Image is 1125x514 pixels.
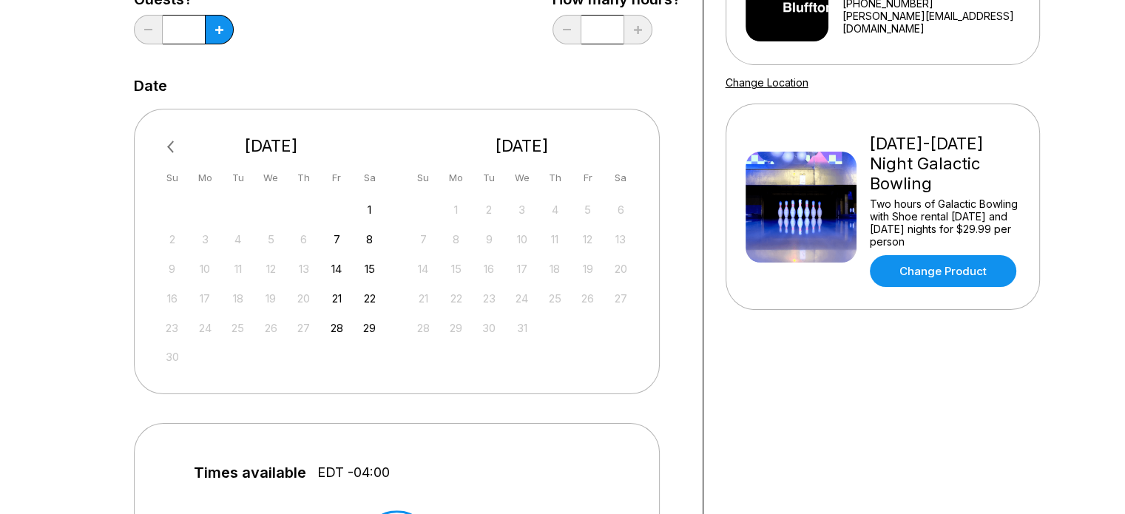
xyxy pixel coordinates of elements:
[479,168,499,188] div: Tu
[294,229,314,249] div: Not available Thursday, November 6th, 2025
[545,168,565,188] div: Th
[446,288,466,308] div: Not available Monday, December 22nd, 2025
[446,259,466,279] div: Not available Monday, December 15th, 2025
[162,168,182,188] div: Su
[512,288,532,308] div: Not available Wednesday, December 24th, 2025
[512,200,532,220] div: Not available Wednesday, December 3rd, 2025
[413,318,433,338] div: Not available Sunday, December 28th, 2025
[512,259,532,279] div: Not available Wednesday, December 17th, 2025
[578,259,598,279] div: Not available Friday, December 19th, 2025
[162,259,182,279] div: Not available Sunday, November 9th, 2025
[261,259,281,279] div: Not available Wednesday, November 12th, 2025
[446,318,466,338] div: Not available Monday, December 29th, 2025
[359,318,379,338] div: Choose Saturday, November 29th, 2025
[195,318,215,338] div: Not available Monday, November 24th, 2025
[261,168,281,188] div: We
[411,198,633,338] div: month 2025-12
[446,168,466,188] div: Mo
[195,229,215,249] div: Not available Monday, November 3rd, 2025
[359,168,379,188] div: Sa
[162,318,182,338] div: Not available Sunday, November 23rd, 2025
[228,259,248,279] div: Not available Tuesday, November 11th, 2025
[161,198,382,368] div: month 2025-11
[479,259,499,279] div: Not available Tuesday, December 16th, 2025
[545,288,565,308] div: Not available Thursday, December 25th, 2025
[479,318,499,338] div: Not available Tuesday, December 30th, 2025
[446,229,466,249] div: Not available Monday, December 8th, 2025
[578,168,598,188] div: Fr
[228,288,248,308] div: Not available Tuesday, November 18th, 2025
[134,78,167,94] label: Date
[359,259,379,279] div: Choose Saturday, November 15th, 2025
[294,318,314,338] div: Not available Thursday, November 27th, 2025
[162,347,182,367] div: Not available Sunday, November 30th, 2025
[327,168,347,188] div: Fr
[479,288,499,308] div: Not available Tuesday, December 23rd, 2025
[161,135,184,159] button: Previous Month
[545,259,565,279] div: Not available Thursday, December 18th, 2025
[317,464,390,481] span: EDT -04:00
[261,288,281,308] div: Not available Wednesday, November 19th, 2025
[479,200,499,220] div: Not available Tuesday, December 2nd, 2025
[413,288,433,308] div: Not available Sunday, December 21st, 2025
[545,200,565,220] div: Not available Thursday, December 4th, 2025
[261,318,281,338] div: Not available Wednesday, November 26th, 2025
[870,134,1020,194] div: [DATE]-[DATE] Night Galactic Bowling
[228,318,248,338] div: Not available Tuesday, November 25th, 2025
[578,288,598,308] div: Not available Friday, December 26th, 2025
[359,200,379,220] div: Choose Saturday, November 1st, 2025
[413,168,433,188] div: Su
[294,259,314,279] div: Not available Thursday, November 13th, 2025
[294,288,314,308] div: Not available Thursday, November 20th, 2025
[228,168,248,188] div: Tu
[726,76,808,89] a: Change Location
[611,288,631,308] div: Not available Saturday, December 27th, 2025
[746,152,857,263] img: Friday-Saturday Night Galactic Bowling
[611,229,631,249] div: Not available Saturday, December 13th, 2025
[327,229,347,249] div: Choose Friday, November 7th, 2025
[413,229,433,249] div: Not available Sunday, December 7th, 2025
[611,168,631,188] div: Sa
[545,229,565,249] div: Not available Thursday, December 11th, 2025
[195,288,215,308] div: Not available Monday, November 17th, 2025
[261,229,281,249] div: Not available Wednesday, November 5th, 2025
[228,229,248,249] div: Not available Tuesday, November 4th, 2025
[870,255,1016,287] a: Change Product
[327,318,347,338] div: Choose Friday, November 28th, 2025
[359,288,379,308] div: Choose Saturday, November 22nd, 2025
[194,464,306,481] span: Times available
[578,200,598,220] div: Not available Friday, December 5th, 2025
[195,259,215,279] div: Not available Monday, November 10th, 2025
[157,136,386,156] div: [DATE]
[611,200,631,220] div: Not available Saturday, December 6th, 2025
[327,259,347,279] div: Choose Friday, November 14th, 2025
[359,229,379,249] div: Choose Saturday, November 8th, 2025
[446,200,466,220] div: Not available Monday, December 1st, 2025
[512,229,532,249] div: Not available Wednesday, December 10th, 2025
[294,168,314,188] div: Th
[578,229,598,249] div: Not available Friday, December 12th, 2025
[162,288,182,308] div: Not available Sunday, November 16th, 2025
[842,10,1033,35] a: [PERSON_NAME][EMAIL_ADDRESS][DOMAIN_NAME]
[512,168,532,188] div: We
[195,168,215,188] div: Mo
[162,229,182,249] div: Not available Sunday, November 2nd, 2025
[408,136,637,156] div: [DATE]
[413,259,433,279] div: Not available Sunday, December 14th, 2025
[479,229,499,249] div: Not available Tuesday, December 9th, 2025
[870,197,1020,248] div: Two hours of Galactic Bowling with Shoe rental [DATE] and [DATE] nights for $29.99 per person
[327,288,347,308] div: Choose Friday, November 21st, 2025
[611,259,631,279] div: Not available Saturday, December 20th, 2025
[512,318,532,338] div: Not available Wednesday, December 31st, 2025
